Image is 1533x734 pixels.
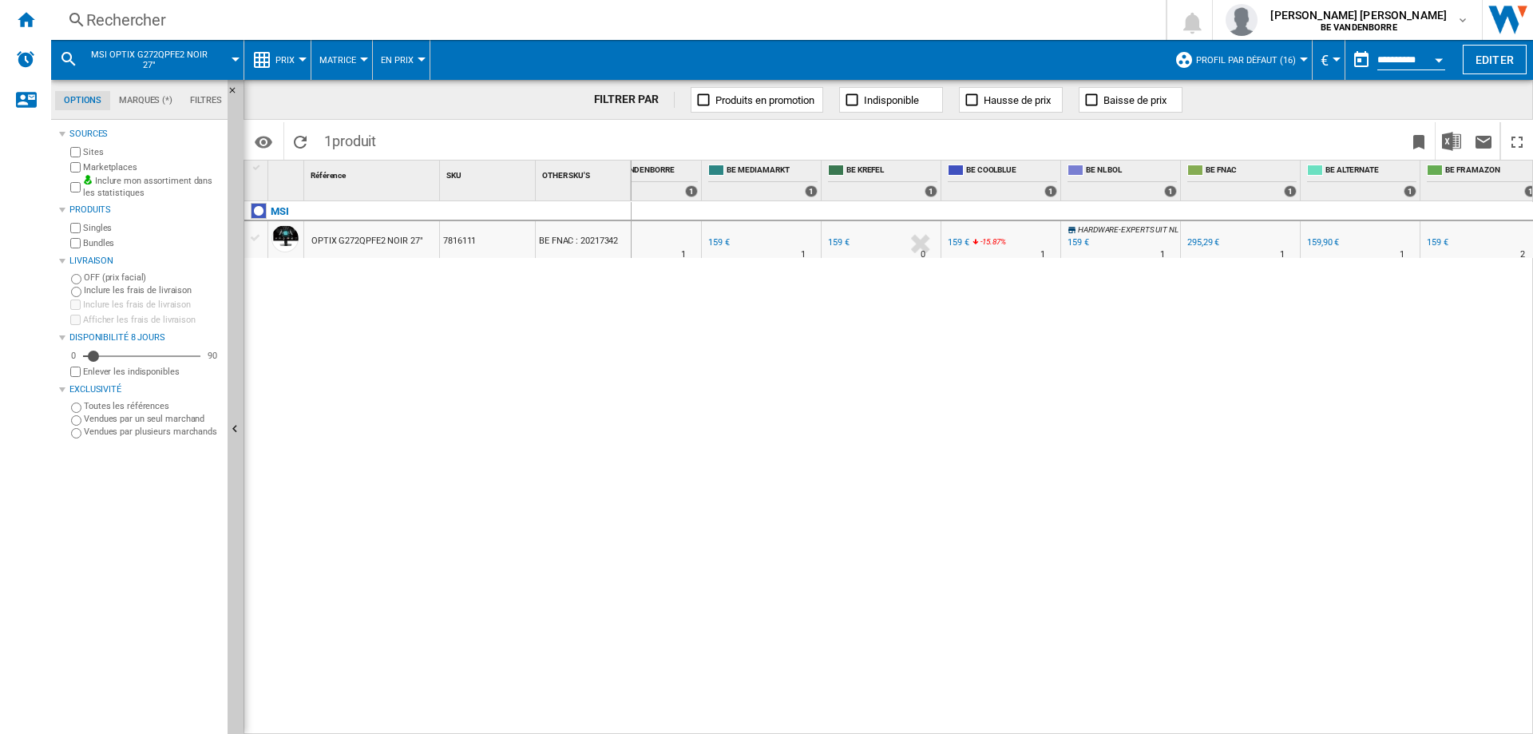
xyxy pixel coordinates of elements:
[71,403,81,413] input: Toutes les références
[443,161,535,185] div: Sort None
[984,94,1051,106] span: Hausse de prix
[1226,4,1258,36] img: profile.jpg
[1086,165,1177,178] span: BE NL BOL
[381,55,414,65] span: En Prix
[84,413,221,425] label: Vendues par un seul marchand
[1345,44,1377,76] button: md-calendar
[1305,235,1339,251] div: 159,90 €
[83,366,221,378] label: Enlever les indisponibles
[1187,237,1219,248] div: 295,29 €
[1424,235,1448,251] div: 159 €
[681,247,686,263] div: Délai de livraison : 1 jour
[1064,161,1180,200] div: BE NL BOL 1 offers sold by BE NL BOL
[1185,235,1219,251] div: 295,29 €
[443,161,535,185] div: SKU Sort None
[1040,247,1045,263] div: Délai de livraison : 1 jour
[70,147,81,157] input: Sites
[1206,165,1297,178] span: BE FNAC
[85,40,229,80] button: MSI OPTIX G272QPFE2 NOIR 27"
[86,9,1124,31] div: Rechercher
[607,165,698,178] span: BE VANDENBORRE
[864,94,919,106] span: Indisponible
[1044,185,1057,197] div: 1 offers sold by BE COOLBLUE
[59,40,236,80] div: MSI OPTIX G272QPFE2 NOIR 27"
[84,400,221,412] label: Toutes les références
[921,247,925,263] div: Délai de livraison : 0 jour
[83,314,221,326] label: Afficher les frais de livraison
[539,161,631,185] div: OTHER SKU'S Sort None
[727,165,818,178] span: BE MEDIAMARKT
[959,87,1063,113] button: Hausse de prix
[83,348,200,364] md-slider: Disponibilité
[542,171,590,180] span: OTHER SKU'S
[1304,161,1420,200] div: BE ALTERNATE 1 offers sold by BE ALTERNATE
[83,175,93,184] img: mysite-bg-18x18.png
[1403,122,1435,160] button: Créer un favoris
[71,428,81,438] input: Vendues par plusieurs marchands
[826,235,850,251] div: 159 €
[319,55,356,65] span: Matrice
[1079,87,1182,113] button: Baisse de prix
[83,146,221,158] label: Sites
[945,161,1060,200] div: BE COOLBLUE 1 offers sold by BE COOLBLUE
[536,221,631,258] div: BE FNAC : 20217342
[271,161,303,185] div: Sort None
[69,331,221,344] div: Disponibilité 8 Jours
[1468,122,1499,160] button: Envoyer ce rapport par email
[181,91,231,110] md-tab-item: Filtres
[685,185,698,197] div: 1 offers sold by BE VANDENBORRE
[805,185,818,197] div: 1 offers sold by BE MEDIAMARKT
[966,165,1057,178] span: BE COOLBLUE
[70,238,81,248] input: Bundles
[440,221,535,258] div: 7816111
[381,40,422,80] button: En Prix
[110,91,181,110] md-tab-item: Marques (*)
[1501,122,1533,160] button: Plein écran
[825,161,941,200] div: BE KREFEL 1 offers sold by BE KREFEL
[828,237,850,248] div: 159 €
[228,80,247,109] button: Masquer
[83,237,221,249] label: Bundles
[85,50,213,70] span: MSI OPTIX G272QPFE2 NOIR 27"
[55,91,110,110] md-tab-item: Options
[925,185,937,197] div: 1 offers sold by BE KREFEL
[1160,247,1165,263] div: Délai de livraison : 1 jour
[69,204,221,216] div: Produits
[1424,43,1453,72] button: Open calendar
[204,350,221,362] div: 90
[945,235,969,251] div: 159 €
[1284,185,1297,197] div: 1 offers sold by BE FNAC
[948,237,969,248] div: 159 €
[70,177,81,197] input: Inclure mon assortiment dans les statistiques
[691,87,823,113] button: Produits en promotion
[1427,237,1448,248] div: 159 €
[846,165,937,178] span: BE KREFEL
[706,235,730,251] div: 159 €
[16,50,35,69] img: alerts-logo.svg
[594,92,675,108] div: FILTRER PAR
[84,284,221,296] label: Inclure les frais de livraison
[83,175,221,200] label: Inclure mon assortiment dans les statistiques
[84,272,221,284] label: OFF (prix facial)
[1280,247,1285,263] div: Délai de livraison : 1 jour
[1321,40,1337,80] button: €
[70,300,81,310] input: Inclure les frais de livraison
[70,367,81,377] input: Afficher les frais de livraison
[539,161,631,185] div: Sort None
[1103,94,1167,106] span: Baisse de prix
[1068,237,1089,248] div: 159 €
[83,222,221,234] label: Singles
[1325,165,1416,178] span: BE ALTERNATE
[446,171,461,180] span: SKU
[71,415,81,426] input: Vendues par un seul marchand
[1442,132,1461,151] img: excel-24x24.png
[980,237,1000,246] span: -15.87
[284,122,316,160] button: Recharger
[275,40,303,80] button: Prix
[1520,247,1525,263] div: Délai de livraison : 2 jours
[311,171,346,180] span: Référence
[1321,22,1397,33] b: BE VANDENBORRE
[70,315,81,325] input: Afficher les frais de livraison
